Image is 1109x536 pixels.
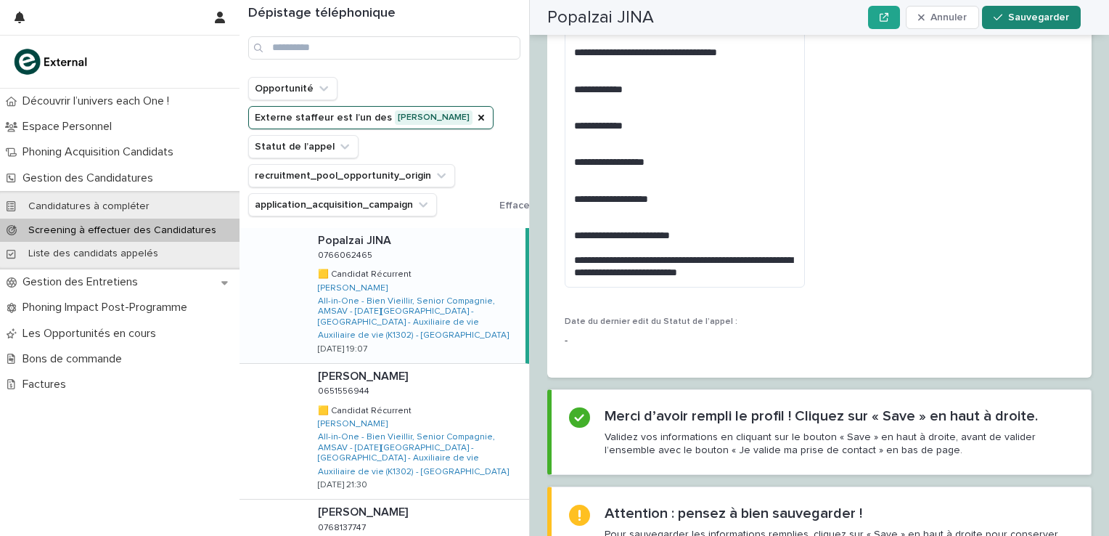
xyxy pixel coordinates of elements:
[605,407,1038,425] h2: Merci d’avoir rempli le profil ! Cliquez sur « Save » en haut à droite.
[240,364,529,500] a: [PERSON_NAME][PERSON_NAME] 06515569440651556944 🟨 Candidat Récurrent🟨 Candidat Récurrent [PERSON_...
[248,164,455,187] button: recruitment_pool_opportunity_origin
[17,327,168,341] p: Les Opportunités en cours
[605,431,1073,457] p: Validez vos informations en cliquant sur le bouton « Save » en haut à droite, avant de valider l’...
[565,333,811,349] p: -
[248,36,520,60] input: Rechercher
[499,200,605,211] span: Effacer tous les filtres
[17,94,181,108] p: Découvrir l’univers each One !
[605,505,862,522] h2: Attention : pensez à bien sauvegarder !
[17,200,161,213] p: Candidatures à compléter
[248,135,359,158] button: Statut de l’appel
[318,403,414,416] p: 🟨 Candidat Récurrent
[318,467,509,477] a: Auxiliaire de vie (K1302) - [GEOGRAPHIC_DATA]
[318,480,367,490] p: [DATE] 21:30
[240,228,529,364] a: Popalzai JINAPopalzai JINA 07660624650766062465 🟨 Candidat Récurrent🟨 Candidat Récurrent [PERSON_...
[17,120,123,134] p: Espace Personnel
[930,12,967,23] span: Annuler
[318,419,388,429] a: [PERSON_NAME]
[982,6,1081,29] button: Sauvegarder
[565,317,737,326] span: Date du dernier edit du Statut de l’appel :
[17,301,199,314] p: Phoning Impact Post-Programme
[17,145,185,159] p: Phoning Acquisition Candidats
[248,106,494,129] button: Externe staffeur
[318,330,509,341] a: Auxiliaire de vie (K1302) - [GEOGRAPHIC_DATA]
[318,283,388,293] a: [PERSON_NAME]
[17,275,150,289] p: Gestion des Entretiens
[12,47,91,76] img: bc51vvfgR2QLHU84CWIQ
[318,248,375,261] p: 0766062465
[17,352,134,366] p: Bons de commande
[318,296,520,328] a: All-in-One - Bien Vieillir, Senior Compagnie, AMSAV - [DATE][GEOGRAPHIC_DATA] - [GEOGRAPHIC_DATA]...
[318,297,495,327] font: All-in-One - Bien Vieillir, Senior Compagnie, AMSAV - [DATE][GEOGRAPHIC_DATA] - [GEOGRAPHIC_DATA]...
[318,284,388,293] font: [PERSON_NAME]
[318,367,411,383] p: [PERSON_NAME]
[17,378,78,391] p: Factures
[906,6,979,29] button: Annuler
[248,6,520,22] h1: Dépistage téléphonique
[318,344,367,354] p: [DATE] 19:07
[318,383,372,397] p: 0651556944
[318,331,509,340] font: Auxiliaire de vie (K1302) - [GEOGRAPHIC_DATA]
[17,248,170,260] p: Liste des candidats appelés
[318,420,388,429] font: [PERSON_NAME]
[318,432,523,463] a: All-in-One - Bien Vieillir, Senior Compagnie, AMSAV - [DATE][GEOGRAPHIC_DATA] - [GEOGRAPHIC_DATA]...
[318,267,414,280] p: 🟨 Candidat Récurrent
[318,231,394,248] p: Popalzai JINA
[547,7,654,28] h2: Popalzai JINA
[318,520,369,533] p: 0768137747
[318,433,495,463] font: All-in-One - Bien Vieillir, Senior Compagnie, AMSAV - [DATE][GEOGRAPHIC_DATA] - [GEOGRAPHIC_DATA]...
[17,224,228,237] p: Screening à effectuer des Candidatures
[1008,12,1069,23] span: Sauvegarder
[318,468,509,476] font: Auxiliaire de vie (K1302) - [GEOGRAPHIC_DATA]
[17,171,165,185] p: Gestion des Candidatures
[248,77,337,100] button: Opportunité
[494,195,605,216] button: Effacer tous les filtres
[248,193,437,216] button: application_acquisition_campaign
[318,503,411,519] p: [PERSON_NAME]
